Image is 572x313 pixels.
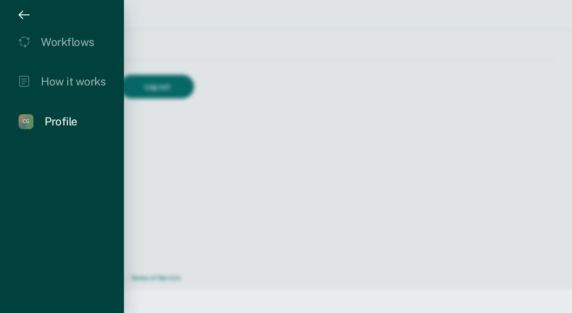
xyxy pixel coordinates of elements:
a: CGProfile [19,114,105,129]
a: Workflows [19,35,105,49]
div: C G [19,114,33,129]
div: Workflows [41,35,94,49]
a: How it works [19,75,105,88]
div: How it works [41,75,105,88]
div: Profile [45,115,78,128]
